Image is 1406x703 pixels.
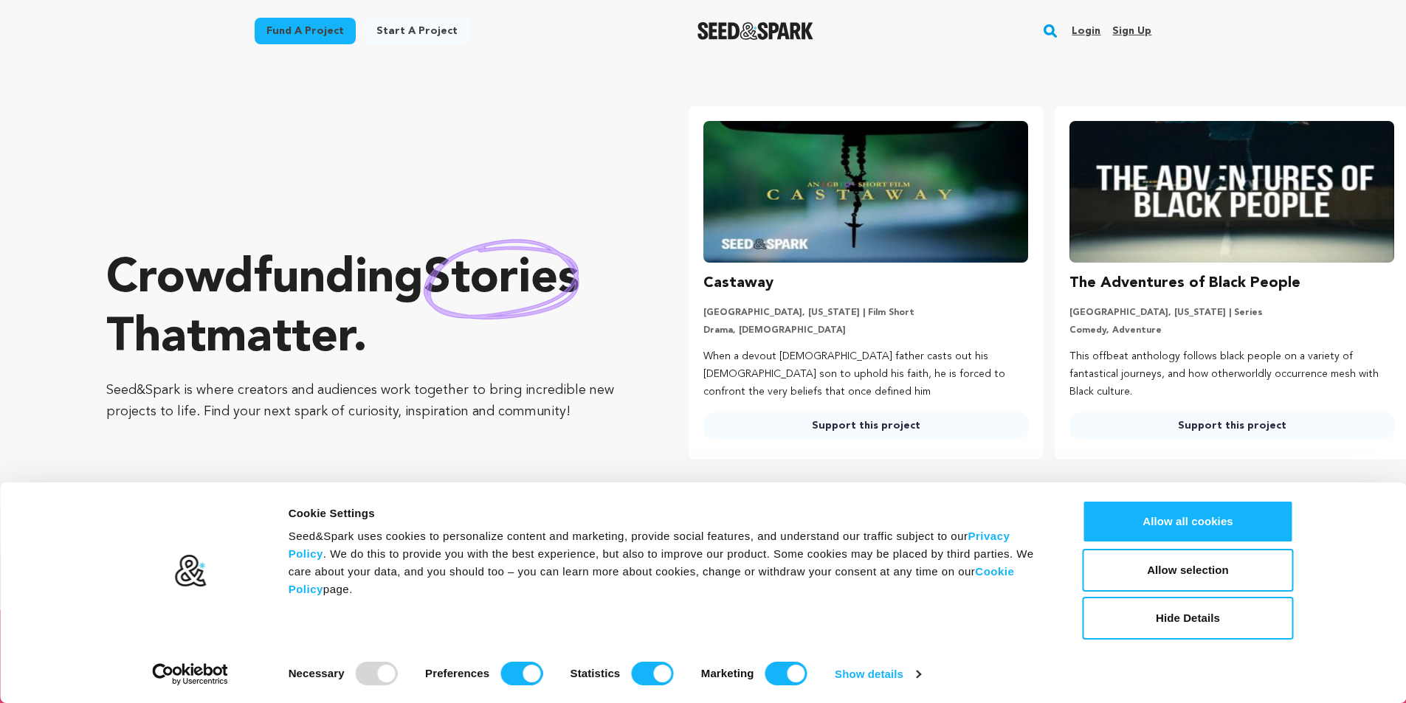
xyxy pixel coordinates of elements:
a: Fund a project [255,18,356,44]
p: Drama, [DEMOGRAPHIC_DATA] [703,325,1028,336]
p: This offbeat anthology follows black people on a variety of fantastical journeys, and how otherwo... [1069,348,1394,401]
a: Seed&Spark Homepage [697,22,813,40]
strong: Statistics [571,667,621,679]
button: Hide Details [1083,597,1294,640]
legend: Consent Selection [288,656,289,657]
a: Usercentrics Cookiebot - opens in a new window [125,663,255,685]
img: Castaway image [703,121,1028,263]
p: Crowdfunding that . [106,250,630,368]
img: The Adventures of Black People image [1069,121,1394,263]
button: Allow all cookies [1083,500,1294,543]
span: matter [206,315,353,362]
div: Cookie Settings [289,505,1050,522]
strong: Preferences [425,667,489,679]
button: Allow selection [1083,549,1294,592]
a: Sign up [1112,19,1151,43]
a: Login [1072,19,1100,43]
p: When a devout [DEMOGRAPHIC_DATA] father casts out his [DEMOGRAPHIC_DATA] son to uphold his faith,... [703,348,1028,401]
a: Support this project [1069,412,1394,439]
img: Seed&Spark Logo Dark Mode [697,22,813,40]
p: [GEOGRAPHIC_DATA], [US_STATE] | Series [1069,307,1394,319]
img: hand sketched image [424,239,579,319]
a: Show details [835,663,920,685]
a: Support this project [703,412,1028,439]
h3: Castaway [703,271,773,295]
p: [GEOGRAPHIC_DATA], [US_STATE] | Film Short [703,307,1028,319]
a: Start a project [365,18,469,44]
img: logo [173,554,207,588]
p: Seed&Spark is where creators and audiences work together to bring incredible new projects to life... [106,380,630,423]
strong: Marketing [701,667,754,679]
div: Seed&Spark uses cookies to personalize content and marketing, provide social features, and unders... [289,527,1050,598]
h3: The Adventures of Black People [1069,271,1300,295]
strong: Necessary [289,667,345,679]
p: Comedy, Adventure [1069,325,1394,336]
